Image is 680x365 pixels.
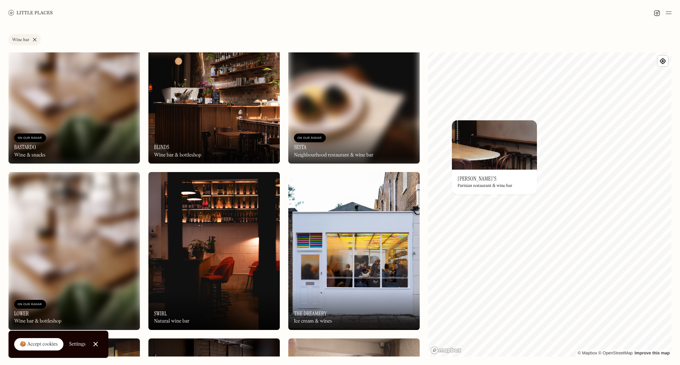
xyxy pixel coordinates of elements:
button: Find my location [658,56,668,66]
img: Blinds [148,6,280,164]
div: On Our Radar [18,301,42,308]
a: Mapbox [578,350,597,355]
div: Ice cream & wines [294,318,332,324]
div: Wine bar & bottleshop [14,318,61,324]
img: The Dreamery [288,172,420,330]
div: Wine bar [12,38,29,42]
div: Natural wine bar [154,318,189,324]
div: On Our Radar [297,135,322,142]
a: Mapbox homepage [430,346,461,354]
div: Neighbourhood restaurant & wine bar [294,152,373,158]
img: Bastardo [8,6,140,164]
a: OpenStreetMap [598,350,633,355]
a: SwirlSwirlSwirlNatural wine bar [148,172,280,330]
div: Parisian restaurant & wine bar [458,184,512,189]
h3: Swirl [154,310,167,317]
a: BastardoBastardoOn Our RadarBastardoWine & snacks [8,6,140,164]
a: 🍪 Accept cookies [14,338,63,351]
div: Wine bar & bottleshop [154,152,201,158]
a: SestaSestaOn Our RadarSestaNeighbourhood restaurant & wine bar [288,6,420,164]
h3: Blinds [154,144,169,150]
img: Lower [8,172,140,330]
img: Swirl [148,172,280,330]
a: Close Cookie Popup [89,337,103,351]
img: Sesta [288,6,420,164]
a: Settings [69,336,86,352]
h3: Lower [14,310,29,317]
div: 🍪 Accept cookies [20,341,58,348]
div: Wine & snacks [14,152,45,158]
div: Settings [69,342,86,347]
h3: The Dreamery [294,310,327,317]
canvas: Map [428,52,671,357]
a: Wine bar [8,34,41,45]
h3: Bastardo [14,144,36,150]
h3: [PERSON_NAME]'s [458,175,497,182]
h3: Sesta [294,144,306,150]
a: Marjorie'sMarjorie's[PERSON_NAME]'sParisian restaurant & wine bar [452,120,537,194]
div: On Our Radar [18,135,42,142]
a: LowerLowerOn Our RadarLowerWine bar & bottleshop [8,172,140,330]
img: Marjorie's [452,120,537,170]
a: BlindsBlindsBlindsWine bar & bottleshop [148,6,280,164]
a: Improve this map [635,350,670,355]
a: The DreameryThe DreameryThe DreameryIce cream & wines [288,172,420,330]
